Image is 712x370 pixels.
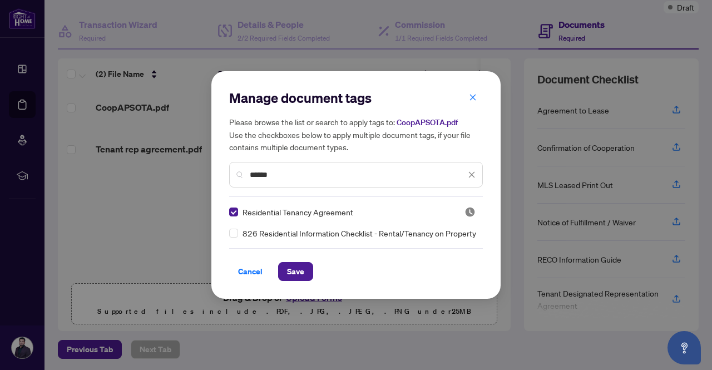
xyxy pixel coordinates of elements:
button: Open asap [667,331,701,364]
button: Cancel [229,262,271,281]
span: Save [287,263,304,280]
span: 826 Residential Information Checklist - Rental/Tenancy on Property [243,227,476,239]
h2: Manage document tags [229,89,483,107]
span: CoopAPSOTA.pdf [397,117,458,127]
span: close [469,93,477,101]
h5: Please browse the list or search to apply tags to: Use the checkboxes below to apply multiple doc... [229,116,483,153]
span: Residential Tenancy Agreement [243,206,353,218]
span: Cancel [238,263,263,280]
span: close [468,171,476,179]
button: Save [278,262,313,281]
span: Pending Review [464,206,476,218]
img: status [464,206,476,218]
